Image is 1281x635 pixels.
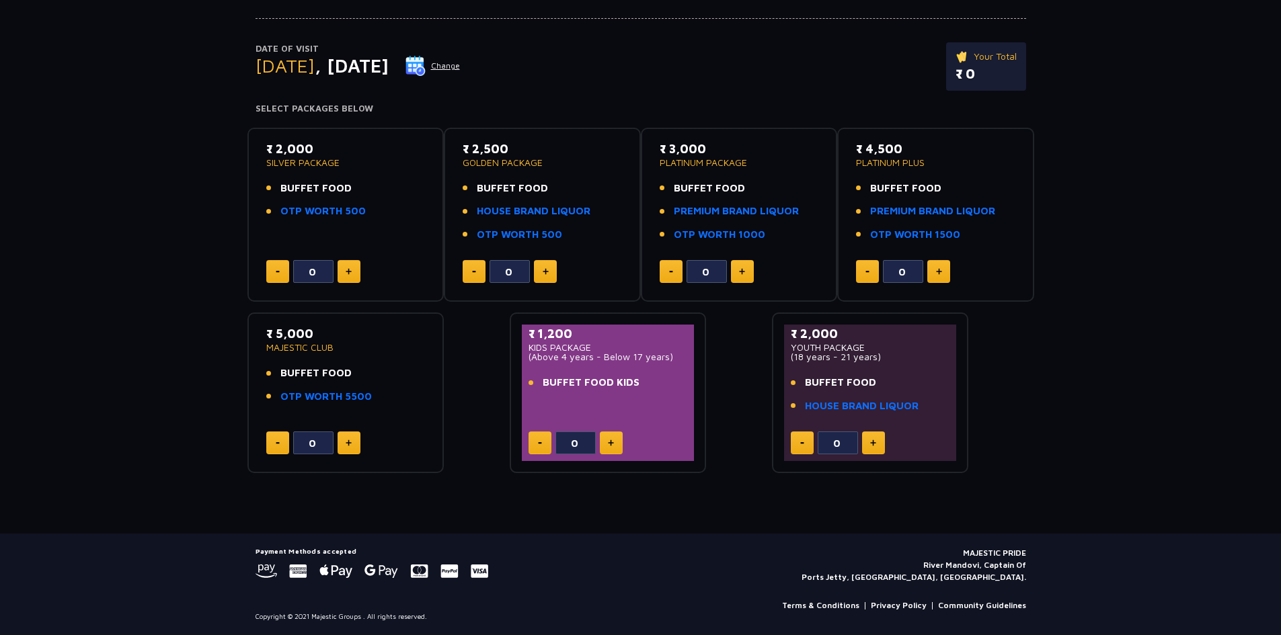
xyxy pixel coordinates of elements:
a: Community Guidelines [938,599,1026,611]
p: MAJESTIC CLUB [266,343,426,352]
img: minus [276,271,280,273]
a: OTP WORTH 1000 [674,227,765,243]
img: plus [543,268,549,275]
span: BUFFET FOOD [805,375,876,390]
span: BUFFET FOOD [280,181,352,196]
button: Change [405,55,461,77]
img: plus [608,439,614,446]
span: BUFFET FOOD [477,181,548,196]
a: HOUSE BRAND LIQUOR [477,204,590,219]
p: YOUTH PACKAGE [791,343,950,352]
p: ₹ 2,000 [266,140,426,158]
span: BUFFET FOOD [280,366,352,381]
img: ticket [956,49,970,64]
a: OTP WORTH 5500 [280,389,372,405]
p: GOLDEN PACKAGE [463,158,622,167]
h5: Payment Methods accepted [256,547,488,555]
span: BUFFET FOOD KIDS [543,375,639,390]
p: ₹ 2,000 [791,325,950,343]
a: PREMIUM BRAND LIQUOR [870,204,995,219]
a: OTP WORTH 500 [477,227,562,243]
a: OTP WORTH 500 [280,204,366,219]
img: minus [472,271,476,273]
a: OTP WORTH 1500 [870,227,960,243]
span: , [DATE] [315,54,389,77]
p: (Above 4 years - Below 17 years) [529,352,688,362]
img: plus [346,268,352,275]
img: minus [800,442,804,444]
img: plus [870,439,876,446]
p: ₹ 0 [956,64,1017,84]
h4: Select Packages Below [256,103,1026,114]
p: ₹ 2,500 [463,140,622,158]
a: HOUSE BRAND LIQUOR [805,398,919,414]
p: (18 years - 21 years) [791,352,950,362]
a: PREMIUM BRAND LIQUOR [674,204,799,219]
p: Copyright © 2021 Majestic Groups . All rights reserved. [256,611,427,622]
a: Terms & Conditions [782,599,859,611]
p: Your Total [956,49,1017,64]
img: plus [936,268,942,275]
span: BUFFET FOOD [870,181,941,196]
img: plus [346,439,352,446]
img: minus [276,442,280,444]
p: MAJESTIC PRIDE River Mandovi, Captain Of Ports Jetty, [GEOGRAPHIC_DATA], [GEOGRAPHIC_DATA]. [802,547,1026,583]
p: Date of Visit [256,42,461,56]
p: ₹ 4,500 [856,140,1015,158]
p: KIDS PACKAGE [529,343,688,352]
p: PLATINUM PLUS [856,158,1015,167]
p: ₹ 1,200 [529,325,688,343]
img: minus [669,271,673,273]
img: minus [865,271,869,273]
span: BUFFET FOOD [674,181,745,196]
p: ₹ 3,000 [660,140,819,158]
img: minus [538,442,542,444]
p: ₹ 5,000 [266,325,426,343]
p: SILVER PACKAGE [266,158,426,167]
p: PLATINUM PACKAGE [660,158,819,167]
span: [DATE] [256,54,315,77]
a: Privacy Policy [871,599,927,611]
img: plus [739,268,745,275]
